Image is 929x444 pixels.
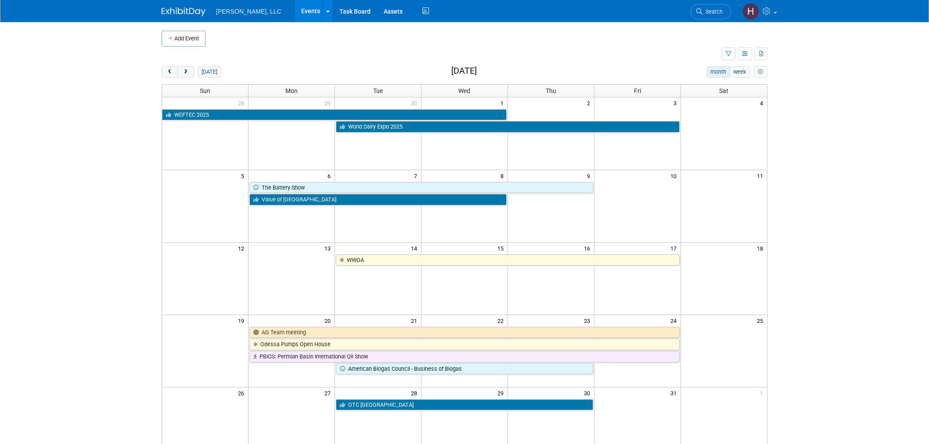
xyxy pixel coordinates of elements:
span: 7 [413,170,421,181]
span: 30 [583,387,594,398]
span: 25 [756,315,767,326]
a: OTC [GEOGRAPHIC_DATA] [336,399,593,411]
span: 9 [586,170,594,181]
span: 2 [586,97,594,108]
span: 29 [497,387,508,398]
span: 28 [410,387,421,398]
span: Sat [719,87,728,94]
span: 15 [497,243,508,254]
a: WWOA [336,254,679,266]
a: AG Team meeting [249,327,679,338]
button: week [730,66,750,78]
span: 1 [500,97,508,108]
a: The Battery Show [249,182,593,193]
img: Hannah Mulholland [742,3,759,20]
span: 14 [410,243,421,254]
span: Tue [373,87,383,94]
span: 22 [497,315,508,326]
span: Fri [634,87,641,94]
span: 24 [670,315,681,326]
span: Mon [285,87,298,94]
a: WEFTEC 2025 [162,109,507,121]
span: 10 [670,170,681,181]
span: 28 [237,97,248,108]
span: 11 [756,170,767,181]
button: Add Event [162,31,205,47]
span: 12 [237,243,248,254]
a: Search [691,4,731,19]
a: World Dairy Expo 2025 [336,121,679,132]
span: 31 [670,387,681,398]
span: 5 [240,170,248,181]
button: month [707,66,730,78]
button: prev [162,66,178,78]
span: 3 [673,97,681,108]
span: [PERSON_NAME], LLC [216,8,281,15]
span: 8 [500,170,508,181]
span: 23 [583,315,594,326]
a: PBIOS: Permian Basin International Oil Show [249,351,679,362]
span: 21 [410,315,421,326]
span: 30 [410,97,421,108]
span: 26 [237,387,248,398]
span: 6 [327,170,335,181]
span: 18 [756,243,767,254]
h2: [DATE] [451,66,477,76]
span: 20 [324,315,335,326]
button: [DATE] [198,66,221,78]
span: 16 [583,243,594,254]
button: myCustomButton [754,66,767,78]
i: Personalize Calendar [758,69,763,75]
span: Sun [200,87,210,94]
span: 29 [324,97,335,108]
span: 27 [324,387,335,398]
a: American Biogas Council - Business of Biogas [336,363,593,375]
span: 19 [237,315,248,326]
a: Value of [GEOGRAPHIC_DATA] [249,194,507,205]
span: 4 [759,97,767,108]
a: Odessa Pumps Open House [249,339,679,350]
span: 17 [670,243,681,254]
span: 13 [324,243,335,254]
img: ExhibitDay [162,7,205,16]
span: 1 [759,387,767,398]
span: Thu [546,87,556,94]
span: Wed [458,87,470,94]
button: next [177,66,194,78]
span: Search [702,8,723,15]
